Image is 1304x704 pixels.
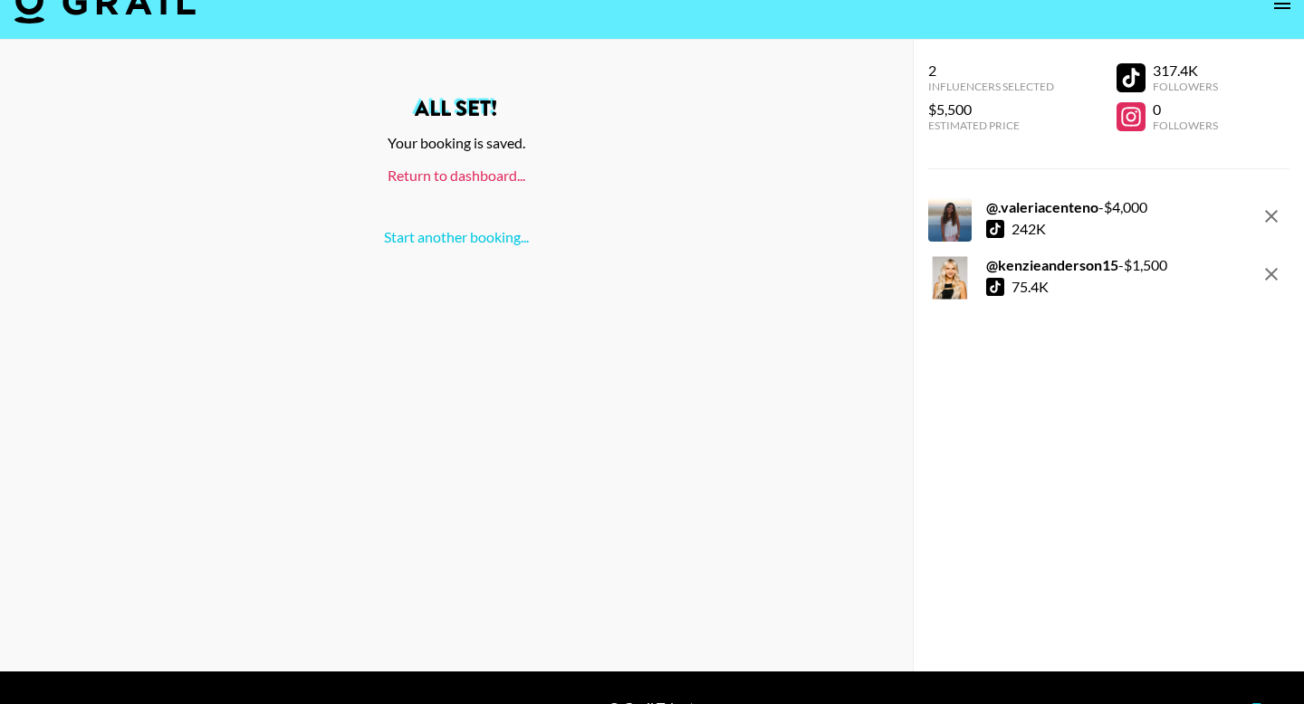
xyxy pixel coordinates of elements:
[14,134,898,152] div: Your booking is saved.
[986,198,1147,216] div: - $ 4,000
[1153,80,1218,93] div: Followers
[1253,256,1290,292] button: remove
[928,100,1054,119] div: $5,500
[1153,119,1218,132] div: Followers
[1153,100,1218,119] div: 0
[388,166,525,184] a: Return to dashboard...
[1012,220,1046,238] div: 242K
[1253,198,1290,234] button: remove
[928,119,1054,132] div: Estimated Price
[986,198,1098,215] strong: @ .valeriacenteno
[928,62,1054,80] div: 2
[1012,278,1049,296] div: 75.4K
[384,228,529,245] a: Start another booking...
[14,98,898,119] h2: All set!
[986,256,1167,274] div: - $ 1,500
[1153,62,1218,80] div: 317.4K
[986,256,1118,273] strong: @ kenzieanderson15
[928,80,1054,93] div: Influencers Selected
